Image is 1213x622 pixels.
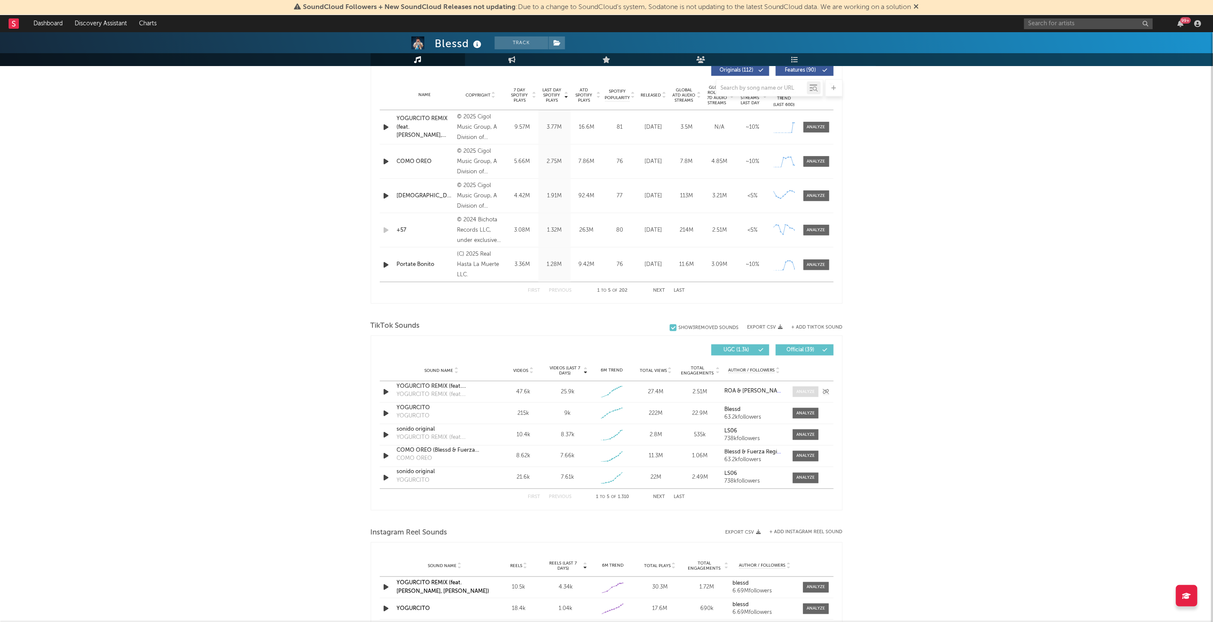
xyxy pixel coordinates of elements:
div: © 2025 Cigol Music Group, A Division of Globalatino Music Partners, distributed by Warner Music L... [457,181,504,211]
button: Export CSV [726,530,761,535]
a: COMO OREO (Blessd & Fuerza Regida) [397,447,487,455]
div: 22M [636,474,676,482]
button: + Add TikTok Sound [783,325,843,330]
input: Search for artists [1024,18,1153,29]
div: 263M [573,226,601,235]
div: N/A [705,123,734,132]
div: 81 [605,123,635,132]
div: 1.28M [541,260,569,269]
div: 7.8M [672,157,701,166]
div: + Add Instagram Reel Sound [761,530,843,534]
span: Official ( 39 ) [781,347,821,353]
strong: ROA & [PERSON_NAME] Block & [PERSON_NAME] & [PERSON_NAME] & [PERSON_NAME] R & Luar La L [724,388,988,394]
a: Charts [133,15,163,32]
button: Export CSV [747,325,783,330]
div: 1 5 1.310 [589,492,636,503]
span: Sound Name [428,564,457,569]
div: (C) 2025 Real Hasta La Muerte LLC. [457,249,504,280]
div: 7.61k [561,474,574,482]
div: 9.57M [508,123,536,132]
a: blessd [733,581,797,587]
div: 215k [504,409,544,418]
button: 99+ [1178,20,1184,27]
a: Dashboard [27,15,69,32]
span: Total Plays [644,564,671,569]
a: Blessd & Fuerza Regida & OvyOnTheDrums [724,450,784,456]
span: Sound Name [425,368,454,373]
a: YOGURCITO [397,606,430,612]
button: First [528,495,541,500]
a: +57 [397,226,453,235]
div: 4.34k [544,583,587,592]
div: 2.49M [680,474,720,482]
div: 7.66k [560,452,575,461]
div: 11.6M [672,260,701,269]
div: 77 [605,192,635,200]
div: 2.8M [636,431,676,439]
span: Videos (last 7 days) [548,365,582,376]
div: 47.6k [504,388,544,396]
div: Show 3 Removed Sounds [679,325,739,331]
span: Author / Followers [729,368,775,373]
button: Last [674,288,685,293]
div: 76 [605,260,635,269]
div: 22.9M [680,409,720,418]
div: 8.37k [561,431,575,439]
div: 1.72M [686,583,729,592]
button: Next [653,288,665,293]
div: 21.6k [504,474,544,482]
div: 3.77M [541,123,569,132]
button: First [528,288,541,293]
button: Track [495,36,548,49]
div: 80 [605,226,635,235]
div: 5.66M [508,157,536,166]
button: Features(90) [776,65,834,76]
span: of [611,495,616,499]
span: to [602,289,607,293]
div: 6.69M followers [733,610,797,616]
button: + Add TikTok Sound [792,325,843,330]
div: 3.08M [508,226,536,235]
div: 2.51M [705,226,734,235]
input: Search by song name or URL [717,85,807,92]
strong: blessd [733,581,749,586]
div: <5% [738,226,767,235]
a: Portate Bonito [397,260,453,269]
div: © 2024 Bichota Records LLC, under exclusive license to Interscope Records [457,215,504,246]
a: YOGURCITO REMIX (feat. [PERSON_NAME], [PERSON_NAME]) [397,382,487,391]
div: 690k [686,605,729,613]
span: Instagram Reel Sounds [371,528,448,538]
div: ~ 10 % [738,123,767,132]
div: [DATE] [639,123,668,132]
div: 738k followers [724,436,784,442]
span: Dismiss [914,4,919,11]
div: 7.86M [573,157,601,166]
a: Blessd [724,407,784,413]
div: 1.32M [541,226,569,235]
strong: LS06 [724,471,737,477]
span: TikTok Sounds [371,321,420,331]
a: ROA & [PERSON_NAME] Block & [PERSON_NAME] & [PERSON_NAME] & [PERSON_NAME] R & Luar La L [724,388,784,394]
div: ~ 10 % [738,157,767,166]
a: YOGURCITO REMIX (feat. [PERSON_NAME], [PERSON_NAME]) [397,580,490,595]
div: 16.6M [573,123,601,132]
div: 3.36M [508,260,536,269]
a: LS06 [724,471,784,477]
button: Last [674,495,685,500]
div: 9.42M [573,260,601,269]
div: 214M [672,226,701,235]
div: 3.21M [705,192,734,200]
div: 9k [564,409,571,418]
div: 6M Trend [592,563,635,569]
div: YOGURCITO REMIX (feat. [PERSON_NAME], [PERSON_NAME]) [397,390,487,399]
div: 1 5 202 [589,286,636,296]
strong: Blessd & Fuerza Regida & OvyOnTheDrums [724,450,836,455]
button: UGC(1.3k) [711,344,769,356]
button: Originals(112) [711,65,769,76]
button: Previous [549,495,572,500]
div: 76 [605,157,635,166]
div: 11.3M [636,452,676,461]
